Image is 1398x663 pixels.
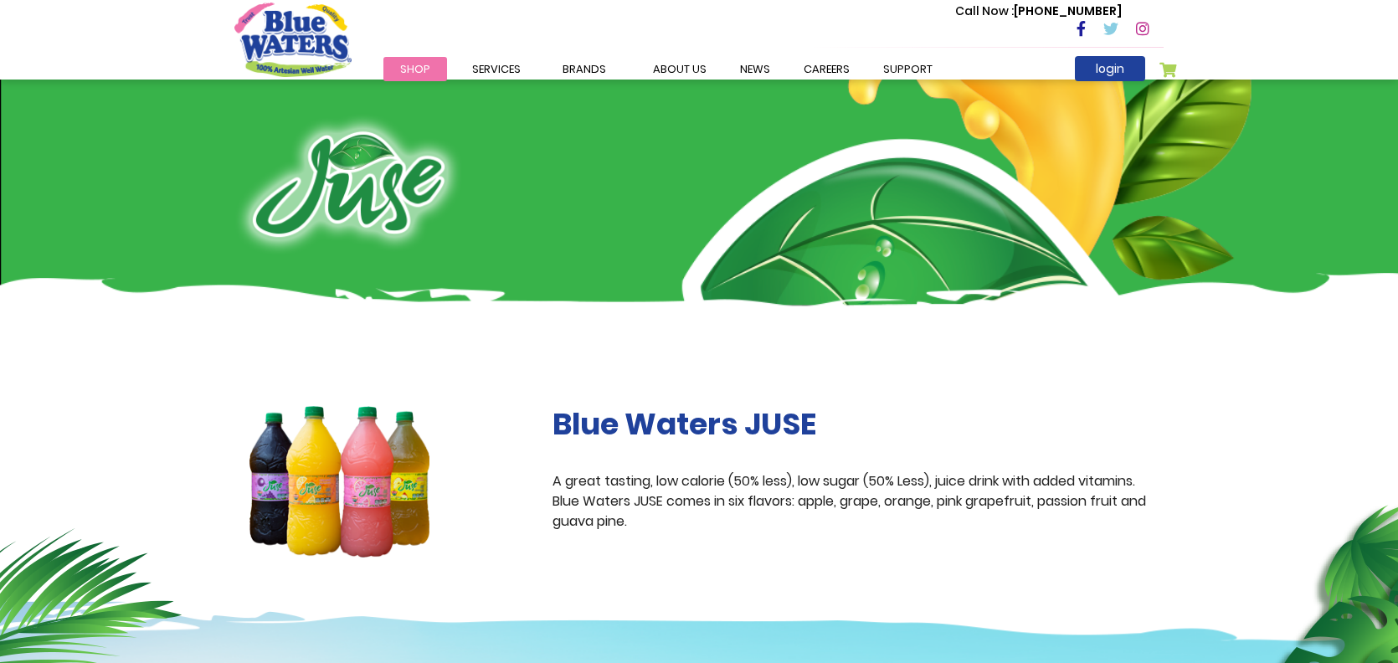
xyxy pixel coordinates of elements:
img: juse-logo.png [234,113,463,255]
h2: Blue Waters JUSE [553,406,1164,442]
a: login [1075,56,1145,81]
span: Call Now : [955,3,1014,19]
span: Brands [563,61,606,77]
a: support [866,57,949,81]
a: about us [636,57,723,81]
p: [PHONE_NUMBER] [955,3,1122,20]
a: store logo [234,3,352,76]
span: Shop [400,61,430,77]
a: News [723,57,787,81]
p: A great tasting, low calorie (50% less), low sugar (50% Less), juice drink with added vitamins. B... [553,471,1164,532]
a: careers [787,57,866,81]
span: Services [472,61,521,77]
